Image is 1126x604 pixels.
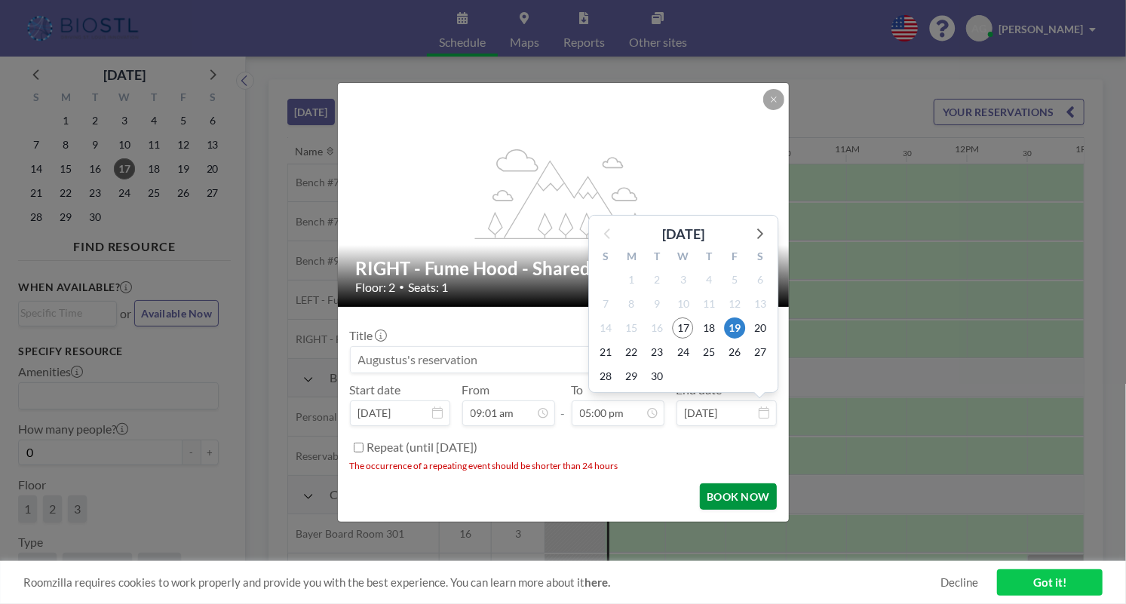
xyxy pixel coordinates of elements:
span: Thursday, September 18, 2025 [698,317,719,339]
g: flex-grow: 1.2; [474,148,652,238]
div: M [618,248,644,268]
input: Augustus's reservation [351,347,776,373]
span: Saturday, September 13, 2025 [750,293,772,314]
h2: RIGHT - Fume Hood - Shared [356,257,772,280]
span: Wednesday, September 24, 2025 [673,342,694,363]
span: Wednesday, September 10, 2025 [673,293,694,314]
span: Wednesday, September 3, 2025 [673,269,694,290]
span: • [400,281,405,293]
div: F [722,248,747,268]
span: Saturday, September 6, 2025 [750,269,772,290]
span: Tuesday, September 2, 2025 [647,269,668,290]
a: Got it! [997,569,1103,596]
span: Sunday, September 14, 2025 [595,317,616,339]
span: Tuesday, September 30, 2025 [647,366,668,387]
span: Wednesday, September 17, 2025 [673,317,694,339]
label: Start date [350,382,401,397]
span: Seats: 1 [409,280,449,295]
span: Thursday, September 25, 2025 [698,342,719,363]
span: Sunday, September 7, 2025 [595,293,616,314]
span: Friday, September 5, 2025 [724,269,745,290]
label: From [462,382,490,397]
span: Saturday, September 27, 2025 [750,342,772,363]
span: Friday, September 19, 2025 [724,317,745,339]
span: Monday, September 1, 2025 [621,269,642,290]
span: Tuesday, September 23, 2025 [647,342,668,363]
div: T [644,248,670,268]
a: here. [584,575,610,589]
label: Repeat (until [DATE]) [367,440,478,455]
div: [DATE] [662,223,704,244]
span: Sunday, September 21, 2025 [595,342,616,363]
span: Monday, September 22, 2025 [621,342,642,363]
label: To [572,382,584,397]
span: Monday, September 8, 2025 [621,293,642,314]
span: Floor: 2 [356,280,396,295]
span: Tuesday, September 16, 2025 [647,317,668,339]
span: Thursday, September 11, 2025 [698,293,719,314]
span: Friday, September 26, 2025 [724,342,745,363]
span: Roomzilla requires cookies to work properly and provide you with the best experience. You can lea... [23,575,940,590]
span: Sunday, September 28, 2025 [595,366,616,387]
span: Thursday, September 4, 2025 [698,269,719,290]
span: - [561,388,566,421]
label: Title [350,328,385,343]
div: T [696,248,722,268]
span: Monday, September 29, 2025 [621,366,642,387]
span: Saturday, September 20, 2025 [750,317,772,339]
button: BOOK NOW [700,483,776,510]
span: Tuesday, September 9, 2025 [647,293,668,314]
span: Friday, September 12, 2025 [724,293,745,314]
a: Decline [940,575,978,590]
li: The occurrence of a repeating event should be shorter than 24 hours [350,460,777,471]
div: W [670,248,696,268]
div: S [748,248,774,268]
span: Monday, September 15, 2025 [621,317,642,339]
div: S [593,248,618,268]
